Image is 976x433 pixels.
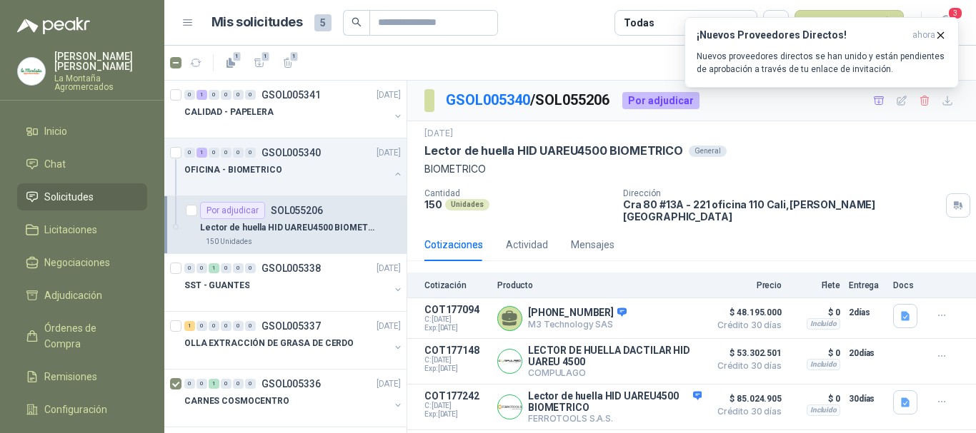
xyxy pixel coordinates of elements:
[710,390,782,407] span: $ 85.024.905
[17,151,147,178] a: Chat
[233,148,244,158] div: 0
[209,148,219,158] div: 0
[498,395,522,419] img: Company Logo
[849,304,885,321] p: 2 días
[211,12,303,33] h1: Mis solicitudes
[314,14,332,31] span: 5
[424,345,489,356] p: COT177148
[221,263,231,273] div: 0
[196,321,207,331] div: 0
[446,91,530,108] a: GSOL005340
[506,237,548,253] div: Actividad
[17,282,147,309] a: Adjudicación
[261,51,271,62] span: 1
[528,345,702,367] p: LECTOR DE HUELLA DACTILAR HID UAREU 4500
[849,390,885,407] p: 30 días
[200,236,258,248] div: 150 Unidades
[790,345,840,362] p: $ 0
[200,202,265,219] div: Por adjudicar
[795,10,904,36] button: Nueva solicitud
[624,15,654,31] div: Todas
[710,304,782,321] span: $ 48.195.000
[262,321,321,331] p: GSOL005337
[528,307,627,320] p: [PHONE_NUMBER]
[44,402,107,417] span: Configuración
[697,50,947,76] p: Nuevos proveedores directos se han unido y están pendientes de aprobación a través de tu enlace d...
[196,263,207,273] div: 0
[424,356,489,365] span: C: [DATE]
[164,196,407,254] a: Por adjudicarSOL055206Lector de huella HID UAREU4500 BIOMETRICO150 Unidades
[424,390,489,402] p: COT177242
[912,29,935,41] span: ahora
[232,51,242,62] span: 1
[377,146,401,160] p: [DATE]
[710,362,782,370] span: Crédito 30 días
[277,51,299,74] button: 1
[424,188,612,198] p: Cantidad
[424,324,489,332] span: Exp: [DATE]
[377,377,401,391] p: [DATE]
[893,280,922,290] p: Docs
[623,198,940,223] p: Cra 80 #13A - 221 oficina 110 Cali , [PERSON_NAME][GEOGRAPHIC_DATA]
[184,86,404,132] a: 0 1 0 0 0 0 GSOL005341[DATE] CALIDAD - PAPELERA
[184,321,195,331] div: 1
[184,317,404,363] a: 1 0 0 0 0 0 GSOL005337[DATE] OLLA EXTRACCIÓN DE GRASA DE CERDO
[184,106,274,119] p: CALIDAD - PAPELERA
[528,390,702,413] p: Lector de huella HID UAREU4500 BIOMETRICO
[44,320,134,352] span: Órdenes de Compra
[262,263,321,273] p: GSOL005338
[44,189,94,205] span: Solicitudes
[497,280,702,290] p: Producto
[377,320,401,333] p: [DATE]
[17,17,90,34] img: Logo peakr
[262,148,321,158] p: GSOL005340
[233,379,244,389] div: 0
[184,260,404,305] a: 0 0 1 0 0 0 GSOL005338[DATE] SST - GUANTES
[196,90,207,100] div: 1
[233,321,244,331] div: 0
[44,255,110,270] span: Negociaciones
[623,188,940,198] p: Dirección
[571,237,614,253] div: Mensajes
[209,321,219,331] div: 0
[424,237,483,253] div: Cotizaciones
[528,319,627,330] p: M3 Technology SAS
[54,74,147,91] p: La Montaña Agromercados
[219,51,242,74] button: 1
[209,90,219,100] div: 0
[233,263,244,273] div: 0
[424,143,683,158] p: Lector de huella HID UAREU4500 BIOMETRICO
[17,363,147,390] a: Remisiones
[184,337,354,350] p: OLLA EXTRACCIÓN DE GRASA DE CERDO
[44,156,66,172] span: Chat
[689,146,727,157] div: General
[245,90,256,100] div: 0
[248,51,271,74] button: 1
[18,58,45,85] img: Company Logo
[424,315,489,324] span: C: [DATE]
[221,321,231,331] div: 0
[710,345,782,362] span: $ 53.302.501
[44,369,97,384] span: Remisiones
[184,379,195,389] div: 0
[245,263,256,273] div: 0
[807,359,840,370] div: Incluido
[17,118,147,145] a: Inicio
[17,396,147,423] a: Configuración
[684,17,959,88] button: ¡Nuevos Proveedores Directos!ahora Nuevos proveedores directos se han unido y están pendientes de...
[17,315,147,357] a: Órdenes de Compra
[528,413,702,424] p: FERROTOOLS S.A.S.
[377,262,401,275] p: [DATE]
[424,161,959,177] p: BIOMETRICO
[424,402,489,410] span: C: [DATE]
[209,263,219,273] div: 1
[184,279,249,292] p: SST - GUANTES
[622,92,699,109] div: Por adjudicar
[849,345,885,362] p: 20 días
[17,216,147,243] a: Licitaciones
[289,51,299,62] span: 1
[245,379,256,389] div: 0
[445,199,489,210] div: Unidades
[262,90,321,100] p: GSOL005341
[528,367,702,378] p: COMPULAGO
